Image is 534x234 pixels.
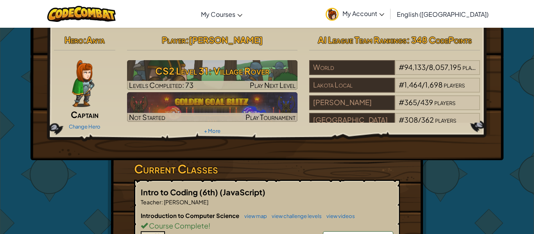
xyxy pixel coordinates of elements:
[240,213,267,219] a: view map
[393,4,493,25] a: English ([GEOGRAPHIC_DATA])
[309,68,480,77] a: World#94,133/8,057,195players
[245,113,296,121] span: Play Tournament
[429,63,461,71] span: 8,057,195
[309,85,480,94] a: Lakota Local#1,464/1,698players
[417,98,420,107] span: /
[399,63,404,71] span: #
[127,92,298,122] img: Golden Goal
[65,34,83,45] span: Hero
[435,115,456,124] span: players
[421,115,434,124] span: 362
[141,198,161,205] span: Teacher
[342,9,384,18] span: My Account
[434,98,455,107] span: players
[326,8,339,21] img: avatar
[163,198,208,205] span: [PERSON_NAME]
[127,92,298,122] a: Not StartedPlay Tournament
[189,34,263,45] span: [PERSON_NAME]
[129,113,165,121] span: Not Started
[161,198,163,205] span: :
[309,78,394,93] div: Lakota Local
[129,80,194,89] span: Levels Completed: 73
[404,63,426,71] span: 94,133
[426,63,429,71] span: /
[208,221,210,230] span: !
[127,60,298,90] a: Play Next Level
[404,115,418,124] span: 308
[397,10,489,18] span: English ([GEOGRAPHIC_DATA])
[399,80,404,89] span: #
[462,63,484,71] span: players
[127,60,298,90] img: CS2 Level 31: Village Rover
[72,60,94,107] img: captain-pose.png
[309,103,480,112] a: [PERSON_NAME]#365/439players
[250,80,296,89] span: Play Next Level
[148,221,208,230] span: Course Complete
[86,34,105,45] span: Anya
[399,115,404,124] span: #
[309,113,394,128] div: [GEOGRAPHIC_DATA]
[420,98,433,107] span: 439
[407,34,472,45] span: : 348 CodePoints
[418,115,421,124] span: /
[220,187,265,197] span: (JavaScript)
[83,34,86,45] span: :
[323,213,355,219] a: view videos
[425,80,443,89] span: 1,698
[69,123,100,130] a: Change Hero
[162,34,186,45] span: Player
[186,34,189,45] span: :
[201,10,235,18] span: My Courses
[322,2,388,26] a: My Account
[47,6,116,22] img: CodeCombat logo
[127,62,298,80] h3: CS2 Level 31: Village Rover
[141,187,220,197] span: Intro to Coding (6th)
[268,213,322,219] a: view challenge levels
[404,98,417,107] span: 365
[309,95,394,110] div: [PERSON_NAME]
[399,98,404,107] span: #
[204,128,220,134] a: + More
[422,80,425,89] span: /
[444,80,465,89] span: players
[309,120,480,129] a: [GEOGRAPHIC_DATA]#308/362players
[404,80,422,89] span: 1,464
[141,212,240,219] span: Introduction to Computer Science
[309,60,394,75] div: World
[71,109,99,120] span: Captain
[318,34,407,45] span: AI League Team Rankings
[197,4,246,25] a: My Courses
[134,160,400,178] h3: Current Classes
